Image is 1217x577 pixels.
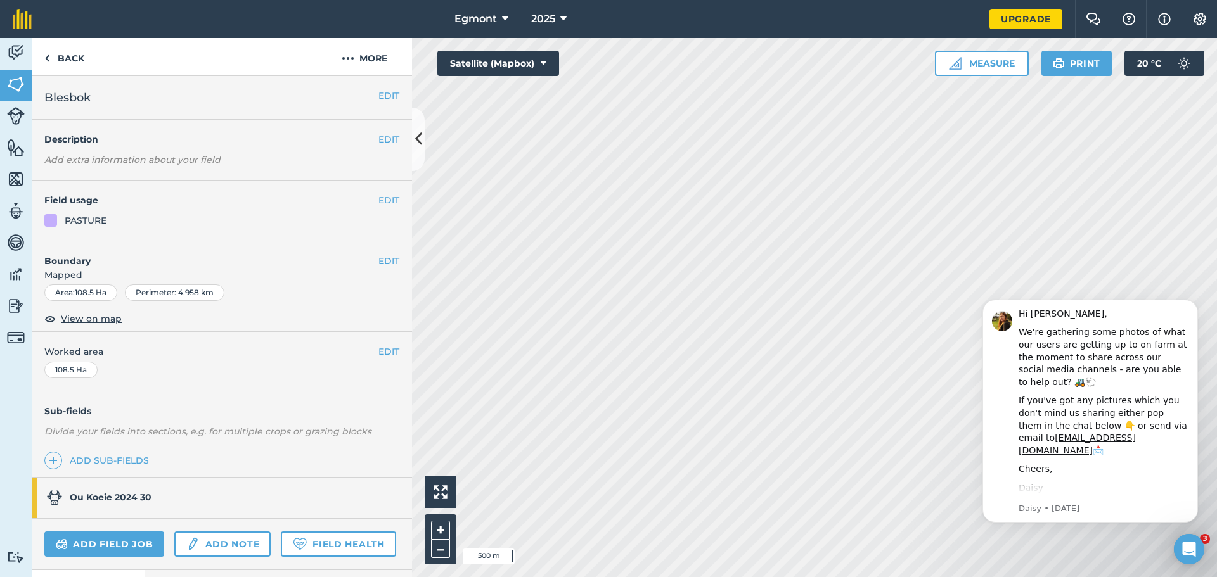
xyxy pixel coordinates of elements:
img: svg+xml;base64,PHN2ZyB4bWxucz0iaHR0cDovL3d3dy53My5vcmcvMjAwMC9zdmciIHdpZHRoPSI1NiIgaGVpZ2h0PSI2MC... [7,170,25,189]
a: Field Health [281,531,396,557]
img: A question mark icon [1121,13,1137,25]
img: Two speech bubbles overlapping with the left bubble in the forefront [1086,13,1101,25]
img: svg+xml;base64,PD94bWwgdmVyc2lvbj0iMS4wIiBlbmNvZGluZz0idXRmLTgiPz4KPCEtLSBHZW5lcmF0b3I6IEFkb2JlIE... [47,490,62,505]
img: svg+xml;base64,PHN2ZyB4bWxucz0iaHR0cDovL3d3dy53My5vcmcvMjAwMC9zdmciIHdpZHRoPSI5IiBoZWlnaHQ9IjI0Ii... [44,51,50,66]
img: svg+xml;base64,PD94bWwgdmVyc2lvbj0iMS4wIiBlbmNvZGluZz0idXRmLTgiPz4KPCEtLSBHZW5lcmF0b3I6IEFkb2JlIE... [7,296,25,315]
button: – [431,540,450,558]
button: EDIT [378,89,399,103]
span: Egmont [454,11,497,27]
span: View on map [61,312,122,326]
a: Ou Koeie 2024 30 [32,478,399,518]
img: svg+xml;base64,PD94bWwgdmVyc2lvbj0iMS4wIiBlbmNvZGluZz0idXRmLTgiPz4KPCEtLSBHZW5lcmF0b3I6IEFkb2JlIE... [7,233,25,252]
img: svg+xml;base64,PHN2ZyB4bWxucz0iaHR0cDovL3d3dy53My5vcmcvMjAwMC9zdmciIHdpZHRoPSI1NiIgaGVpZ2h0PSI2MC... [7,75,25,94]
img: svg+xml;base64,PD94bWwgdmVyc2lvbj0iMS4wIiBlbmNvZGluZz0idXRmLTgiPz4KPCEtLSBHZW5lcmF0b3I6IEFkb2JlIE... [56,536,68,552]
div: PASTURE [65,213,106,227]
div: Area : 108.5 Ha [44,284,117,301]
button: Measure [935,51,1029,76]
iframe: Intercom notifications message [963,281,1217,543]
h4: Description [44,132,399,146]
img: svg+xml;base64,PHN2ZyB4bWxucz0iaHR0cDovL3d3dy53My5vcmcvMjAwMC9zdmciIHdpZHRoPSIxNCIgaGVpZ2h0PSIyNC... [49,453,58,468]
button: EDIT [378,132,399,146]
img: Four arrows, one pointing top left, one top right, one bottom right and the last bottom left [434,485,448,499]
button: + [431,521,450,540]
img: svg+xml;base64,PD94bWwgdmVyc2lvbj0iMS4wIiBlbmNvZGluZz0idXRmLTgiPz4KPCEtLSBHZW5lcmF0b3I6IEFkb2JlIE... [1171,51,1197,76]
h4: Sub-fields [32,404,412,418]
div: 108.5 Ha [44,362,98,378]
button: Satellite (Mapbox) [437,51,559,76]
img: svg+xml;base64,PD94bWwgdmVyc2lvbj0iMS4wIiBlbmNvZGluZz0idXRmLTgiPz4KPCEtLSBHZW5lcmF0b3I6IEFkb2JlIE... [7,551,25,563]
button: EDIT [378,193,399,207]
h4: Boundary [32,241,378,268]
span: Mapped [32,268,412,282]
button: 20 °C [1124,51,1204,76]
span: 20 ° C [1137,51,1161,76]
button: More [317,38,412,75]
button: Print [1041,51,1112,76]
button: EDIT [378,254,399,268]
div: Open Intercom Messenger [1174,534,1204,564]
a: Add field job [44,531,164,557]
img: svg+xml;base64,PD94bWwgdmVyc2lvbj0iMS4wIiBlbmNvZGluZz0idXRmLTgiPz4KPCEtLSBHZW5lcmF0b3I6IEFkb2JlIE... [186,536,200,552]
a: Add sub-fields [44,452,154,469]
a: Back [32,38,97,75]
img: svg+xml;base64,PHN2ZyB4bWxucz0iaHR0cDovL3d3dy53My5vcmcvMjAwMC9zdmciIHdpZHRoPSIyMCIgaGVpZ2h0PSIyNC... [342,51,354,66]
span: Blesbok [44,89,91,106]
a: Add note [174,531,271,557]
img: svg+xml;base64,PD94bWwgdmVyc2lvbj0iMS4wIiBlbmNvZGluZz0idXRmLTgiPz4KPCEtLSBHZW5lcmF0b3I6IEFkb2JlIE... [7,107,25,125]
img: A cog icon [1192,13,1207,25]
img: Ruler icon [949,57,962,70]
img: svg+xml;base64,PHN2ZyB4bWxucz0iaHR0cDovL3d3dy53My5vcmcvMjAwMC9zdmciIHdpZHRoPSIxOCIgaGVpZ2h0PSIyNC... [44,311,56,326]
img: svg+xml;base64,PHN2ZyB4bWxucz0iaHR0cDovL3d3dy53My5vcmcvMjAwMC9zdmciIHdpZHRoPSIxNyIgaGVpZ2h0PSIxNy... [1158,11,1171,27]
span: Worked area [44,345,399,358]
h4: Field usage [44,193,378,207]
span: 3 [1200,534,1210,544]
strong: Ou Koeie 2024 30 [70,491,151,503]
button: EDIT [378,345,399,358]
img: svg+xml;base64,PD94bWwgdmVyc2lvbj0iMS4wIiBlbmNvZGluZz0idXRmLTgiPz4KPCEtLSBHZW5lcmF0b3I6IEFkb2JlIE... [7,265,25,284]
img: svg+xml;base64,PD94bWwgdmVyc2lvbj0iMS4wIiBlbmNvZGluZz0idXRmLTgiPz4KPCEtLSBHZW5lcmF0b3I6IEFkb2JlIE... [7,43,25,62]
img: svg+xml;base64,PHN2ZyB4bWxucz0iaHR0cDovL3d3dy53My5vcmcvMjAwMC9zdmciIHdpZHRoPSI1NiIgaGVpZ2h0PSI2MC... [7,138,25,157]
em: Add extra information about your field [44,154,221,165]
em: Divide your fields into sections, e.g. for multiple crops or grazing blocks [44,426,371,437]
img: svg+xml;base64,PHN2ZyB4bWxucz0iaHR0cDovL3d3dy53My5vcmcvMjAwMC9zdmciIHdpZHRoPSIxOSIgaGVpZ2h0PSIyNC... [1053,56,1065,71]
img: svg+xml;base64,PD94bWwgdmVyc2lvbj0iMS4wIiBlbmNvZGluZz0idXRmLTgiPz4KPCEtLSBHZW5lcmF0b3I6IEFkb2JlIE... [7,329,25,346]
button: View on map [44,311,122,326]
div: Perimeter : 4.958 km [125,284,224,301]
img: fieldmargin Logo [13,9,32,29]
a: Upgrade [989,9,1062,29]
span: 2025 [531,11,555,27]
img: svg+xml;base64,PD94bWwgdmVyc2lvbj0iMS4wIiBlbmNvZGluZz0idXRmLTgiPz4KPCEtLSBHZW5lcmF0b3I6IEFkb2JlIE... [7,201,25,220]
